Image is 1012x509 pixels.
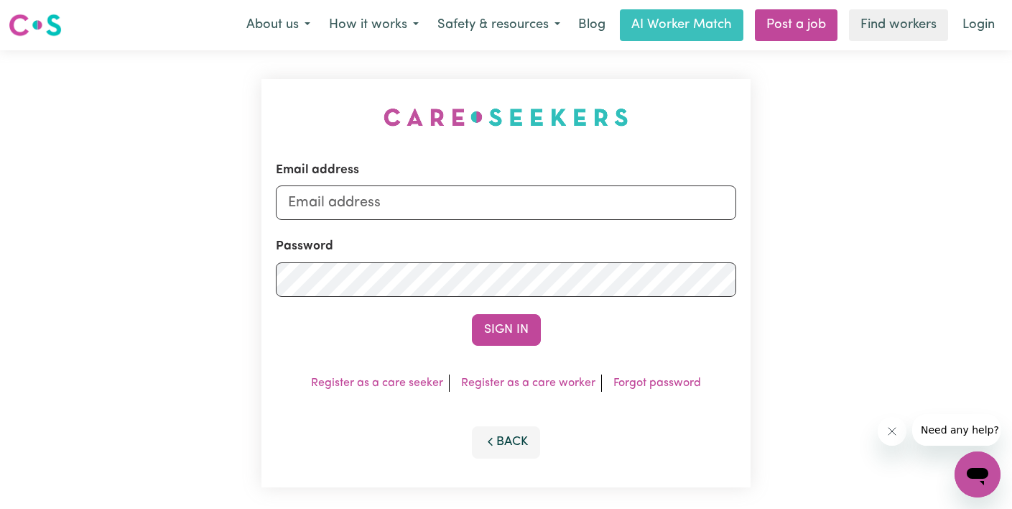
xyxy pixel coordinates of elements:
iframe: Close message [878,417,906,446]
a: Post a job [755,9,837,41]
label: Email address [276,161,359,180]
button: How it works [320,10,428,40]
a: AI Worker Match [620,9,743,41]
a: Forgot password [613,377,701,389]
label: Password [276,237,333,256]
a: Login [954,9,1003,41]
a: Register as a care worker [461,377,595,389]
button: Safety & resources [428,10,570,40]
button: About us [237,10,320,40]
a: Find workers [849,9,948,41]
a: Blog [570,9,614,41]
iframe: Message from company [912,414,1001,446]
a: Register as a care seeker [311,377,443,389]
img: Careseekers logo [9,12,62,38]
iframe: Button to launch messaging window [955,451,1001,497]
a: Careseekers logo [9,9,62,42]
button: Sign In [472,314,541,346]
button: Back [472,426,541,458]
input: Email address [276,185,736,220]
